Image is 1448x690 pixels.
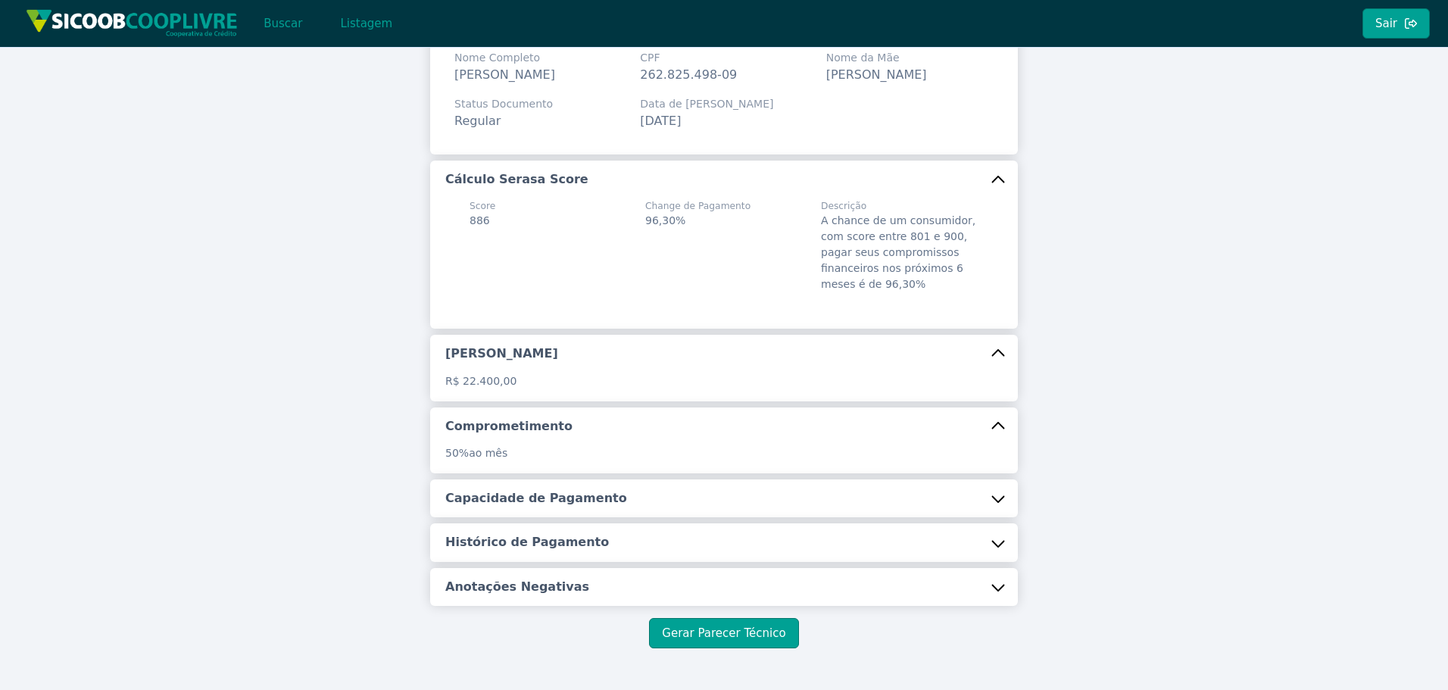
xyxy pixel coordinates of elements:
[445,418,573,435] h5: Comprometimento
[251,8,315,39] button: Buscar
[430,523,1018,561] button: Histórico de Pagamento
[640,67,737,82] span: 262.825.498-09
[470,199,495,213] span: Score
[445,445,1003,461] p: ao mês
[430,407,1018,445] button: Comprometimento
[454,96,553,112] span: Status Documento
[327,8,405,39] button: Listagem
[445,171,588,188] h5: Cálculo Serasa Score
[640,114,681,128] span: [DATE]
[640,96,773,112] span: Data de [PERSON_NAME]
[454,50,555,66] span: Nome Completo
[645,199,751,213] span: Change de Pagamento
[445,534,609,551] h5: Histórico de Pagamento
[430,479,1018,517] button: Capacidade de Pagamento
[821,199,978,213] span: Descrição
[826,50,927,66] span: Nome da Mãe
[445,490,627,507] h5: Capacidade de Pagamento
[445,447,469,459] span: 50%
[470,214,490,226] span: 886
[454,67,555,82] span: [PERSON_NAME]
[445,345,558,362] h5: [PERSON_NAME]
[826,67,927,82] span: [PERSON_NAME]
[445,579,589,595] h5: Anotações Negativas
[821,214,975,290] span: A chance de um consumidor, com score entre 801 e 900, pagar seus compromissos financeiros nos pró...
[445,375,516,387] span: R$ 22.400,00
[430,568,1018,606] button: Anotações Negativas
[649,618,798,648] button: Gerar Parecer Técnico
[645,214,685,226] span: 96,30%
[1362,8,1430,39] button: Sair
[430,161,1018,198] button: Cálculo Serasa Score
[430,335,1018,373] button: [PERSON_NAME]
[26,9,238,37] img: img/sicoob_cooplivre.png
[454,114,501,128] span: Regular
[640,50,737,66] span: CPF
